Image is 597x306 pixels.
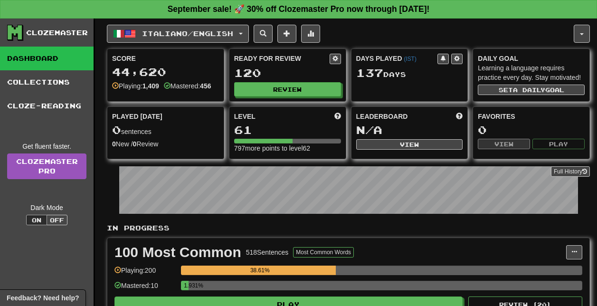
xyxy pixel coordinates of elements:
div: Mastered: 10 [114,281,176,296]
button: Italiano/English [107,25,249,43]
div: 0 [478,124,585,136]
span: a daily [513,86,545,93]
button: Add sentence to collection [277,25,296,43]
span: Open feedback widget [7,293,79,303]
strong: 1,409 [142,82,159,90]
strong: 0 [112,140,116,148]
div: Days Played [356,54,438,63]
a: (IST) [404,56,416,62]
button: Search sentences [254,25,273,43]
div: Playing: 200 [114,266,176,281]
button: View [356,139,463,150]
button: More stats [301,25,320,43]
div: Dark Mode [7,203,86,212]
div: 38.61% [184,266,336,275]
p: In Progress [107,223,590,233]
div: 1.931% [184,281,189,290]
div: Clozemaster [26,28,88,38]
span: Score more points to level up [334,112,341,121]
strong: 0 [133,140,137,148]
button: Most Common Words [293,247,354,258]
div: 61 [234,124,341,136]
button: Off [47,215,67,225]
div: 797 more points to level 62 [234,143,341,153]
button: Review [234,82,341,96]
span: This week in points, UTC [456,112,463,121]
div: Playing: [112,81,159,91]
div: Day s [356,67,463,79]
span: Played [DATE] [112,112,162,121]
div: Daily Goal [478,54,585,63]
div: 120 [234,67,341,79]
div: New / Review [112,139,219,149]
a: ClozemasterPro [7,153,86,179]
div: Ready for Review [234,54,330,63]
div: Favorites [478,112,585,121]
span: Leaderboard [356,112,408,121]
div: Mastered: [164,81,211,91]
span: Level [234,112,256,121]
span: 137 [356,66,383,79]
button: Full History [551,166,590,177]
button: Seta dailygoal [478,85,585,95]
strong: September sale! 🚀 30% off Clozemaster Pro now through [DATE]! [168,4,430,14]
div: Score [112,54,219,63]
div: 100 Most Common [114,245,241,259]
button: On [26,215,47,225]
button: Play [532,139,585,149]
div: Get fluent faster. [7,142,86,151]
div: Learning a language requires practice every day. Stay motivated! [478,63,585,82]
div: 518 Sentences [246,248,289,257]
span: N/A [356,123,382,136]
div: 44,620 [112,66,219,78]
div: sentences [112,124,219,136]
strong: 456 [200,82,211,90]
span: Italiano / English [142,29,233,38]
button: View [478,139,530,149]
span: 0 [112,123,121,136]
